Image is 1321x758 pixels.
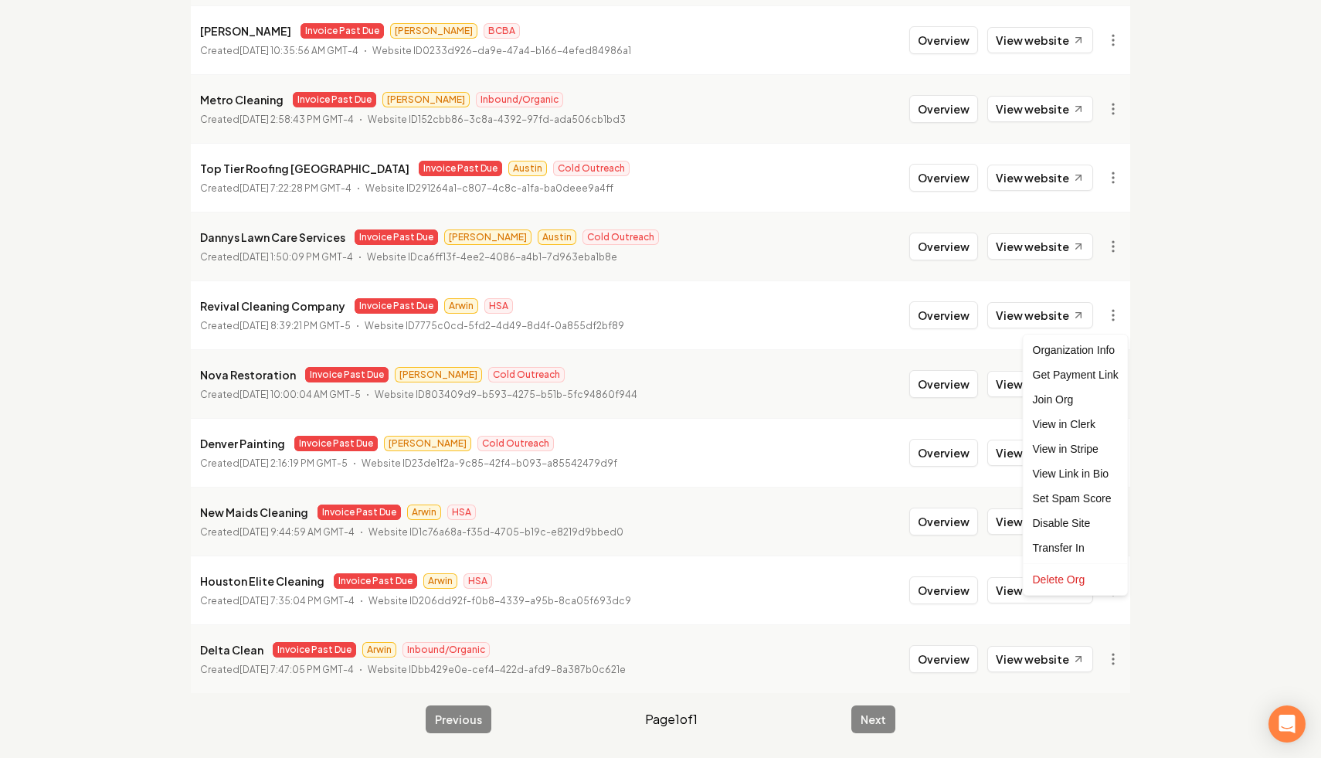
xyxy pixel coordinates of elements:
div: Join Org [1027,387,1125,412]
div: Disable Site [1027,511,1125,535]
div: Get Payment Link [1027,362,1125,387]
div: Organization Info [1027,338,1125,362]
a: View in Stripe [1027,437,1125,461]
div: Transfer In [1027,535,1125,560]
div: Set Spam Score [1027,486,1125,511]
a: View Link in Bio [1027,461,1125,486]
div: Delete Org [1027,567,1125,592]
a: View in Clerk [1027,412,1125,437]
